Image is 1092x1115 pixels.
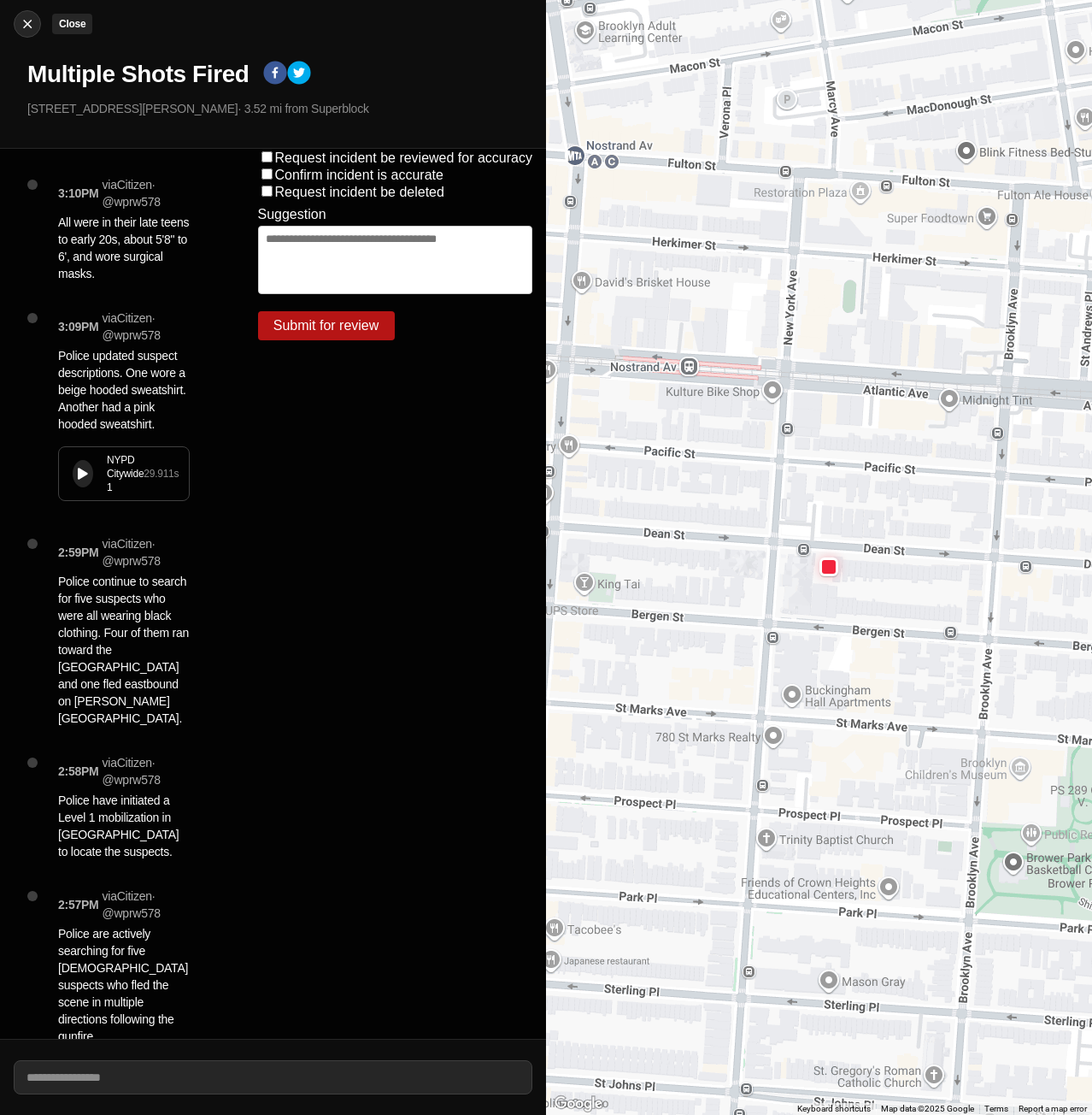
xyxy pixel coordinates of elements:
[58,318,99,335] p: 3:09PM
[58,896,99,913] p: 2:57PM
[103,888,190,922] p: via Citizen · @ wprw578
[550,1093,607,1115] img: Google
[58,347,190,433] p: Police updated suspect descriptions. One wore a beige hooded sweatshirt. Another had a pink hoode...
[1019,1104,1087,1113] a: Report a map error
[275,150,533,165] label: Request incident be reviewed for accuracy
[103,310,190,344] p: via Citizen · @ wprw578
[107,453,144,494] div: NYPD Citywide 1
[144,467,179,481] div: 29.911 s
[263,61,287,88] button: facebook
[58,792,190,860] p: Police have initiated a Level 1 mobilization in [GEOGRAPHIC_DATA] to locate the suspects.
[14,10,41,38] button: cancelClose
[103,176,190,210] p: via Citizen · @ wprw578
[58,925,190,1045] p: Police are actively searching for five [DEMOGRAPHIC_DATA] suspects who fled the scene in multiple...
[58,573,190,727] p: Police continue to search for five suspects who were all wearing black clothing. Four of them ran...
[19,15,36,32] img: cancel
[58,185,99,202] p: 3:10PM
[59,18,85,30] small: Close
[550,1093,607,1115] a: Open this area in Google Maps (opens a new window)
[258,207,326,222] label: Suggestion
[258,311,395,340] button: Submit for review
[287,61,311,88] button: twitter
[275,185,444,199] label: Request incident be deleted
[58,763,99,780] p: 2:58PM
[27,59,250,90] h1: Multiple Shots Fired
[103,754,190,788] p: via Citizen · @ wprw578
[797,1103,871,1115] button: Keyboard shortcuts
[275,168,443,182] label: Confirm incident is accurate
[881,1104,974,1113] span: Map data ©2025 Google
[103,535,190,569] p: via Citizen · @ wprw578
[27,100,532,117] p: [STREET_ADDRESS][PERSON_NAME] · 3.52 mi from Superblock
[58,544,99,561] p: 2:59PM
[58,214,190,282] p: All were in their late teens to early 20s, about 5'8" to 6', and wore surgical masks.
[984,1104,1008,1113] a: Terms (opens in new tab)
